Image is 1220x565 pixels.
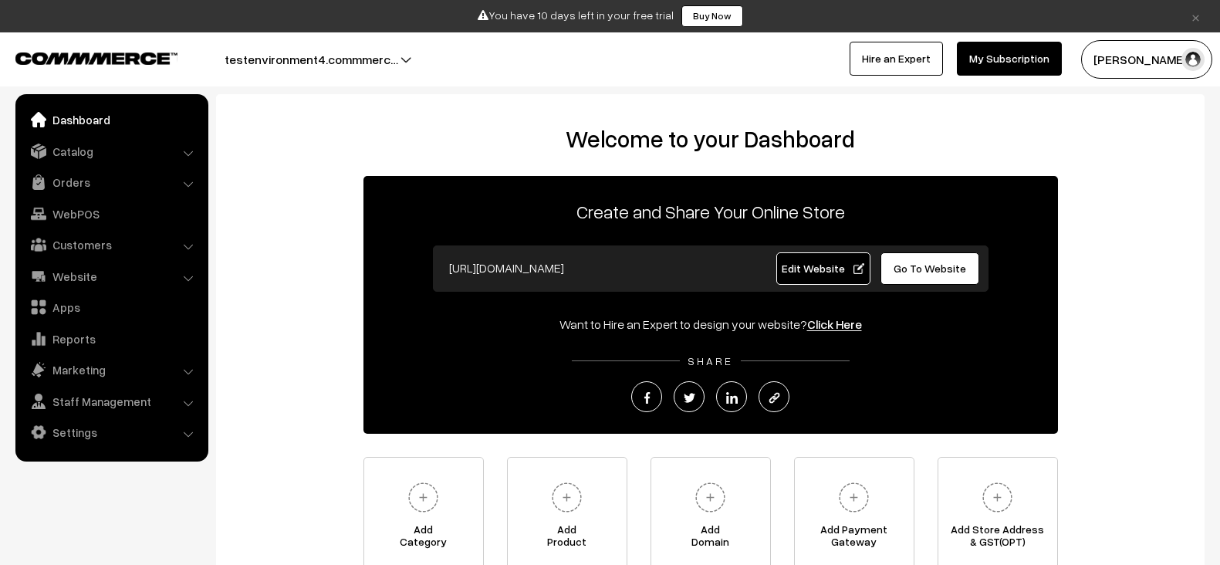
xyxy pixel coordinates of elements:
[1181,48,1205,71] img: user
[850,42,943,76] a: Hire an Expert
[782,262,864,275] span: Edit Website
[833,476,875,519] img: plus.svg
[957,42,1062,76] a: My Subscription
[1185,7,1206,25] a: ×
[19,137,203,165] a: Catalog
[680,354,741,367] span: SHARE
[508,523,627,554] span: Add Product
[19,418,203,446] a: Settings
[15,48,150,66] a: COMMMERCE
[19,356,203,384] a: Marketing
[231,125,1189,153] h2: Welcome to your Dashboard
[1081,40,1212,79] button: [PERSON_NAME]
[5,5,1215,27] div: You have 10 days left in your free trial
[402,476,444,519] img: plus.svg
[363,198,1058,225] p: Create and Share Your Online Store
[19,262,203,290] a: Website
[19,387,203,415] a: Staff Management
[19,293,203,321] a: Apps
[546,476,588,519] img: plus.svg
[880,252,980,285] a: Go To Website
[19,200,203,228] a: WebPOS
[19,168,203,196] a: Orders
[807,316,862,332] a: Click Here
[681,5,743,27] a: Buy Now
[976,476,1019,519] img: plus.svg
[364,523,483,554] span: Add Category
[795,523,914,554] span: Add Payment Gateway
[15,52,177,64] img: COMMMERCE
[689,476,732,519] img: plus.svg
[171,40,452,79] button: testenvironment4.commmerc…
[19,231,203,259] a: Customers
[776,252,870,285] a: Edit Website
[938,523,1057,554] span: Add Store Address & GST(OPT)
[19,106,203,134] a: Dashboard
[894,262,966,275] span: Go To Website
[363,315,1058,333] div: Want to Hire an Expert to design your website?
[651,523,770,554] span: Add Domain
[19,325,203,353] a: Reports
